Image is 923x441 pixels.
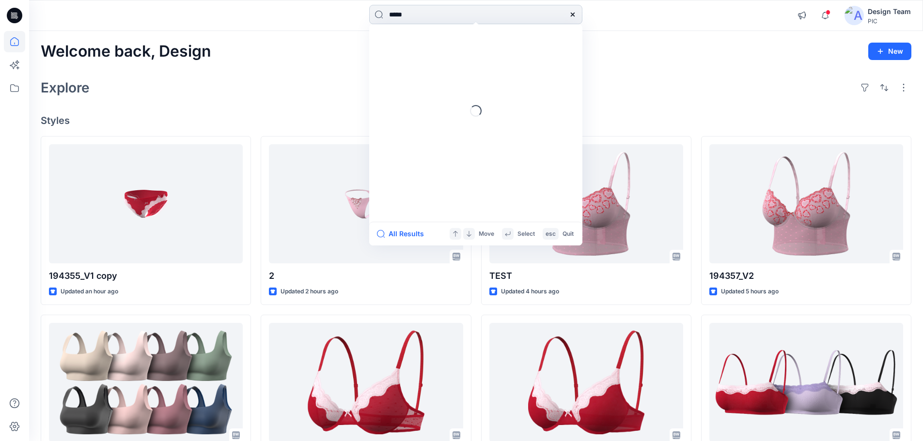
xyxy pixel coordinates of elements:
div: PIC [868,17,911,25]
button: All Results [377,228,430,240]
p: 2 [269,269,463,283]
p: Quit [563,229,574,239]
p: Updated 2 hours ago [281,287,338,297]
img: avatar [845,6,864,25]
p: esc [546,229,556,239]
p: TEST [489,269,683,283]
h2: Explore [41,80,90,95]
a: 194355_V1 copy [49,144,243,264]
p: Updated 4 hours ago [501,287,559,297]
a: 2 [269,144,463,264]
div: Design Team [868,6,911,17]
p: 194355_V1 copy [49,269,243,283]
p: Updated an hour ago [61,287,118,297]
p: Updated 5 hours ago [721,287,779,297]
p: Move [479,229,494,239]
a: 194357_V2 [709,144,903,264]
p: Select [517,229,535,239]
p: 194357_V2 [709,269,903,283]
h2: Welcome back, Design [41,43,211,61]
button: New [868,43,911,60]
h4: Styles [41,115,911,126]
a: TEST [489,144,683,264]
